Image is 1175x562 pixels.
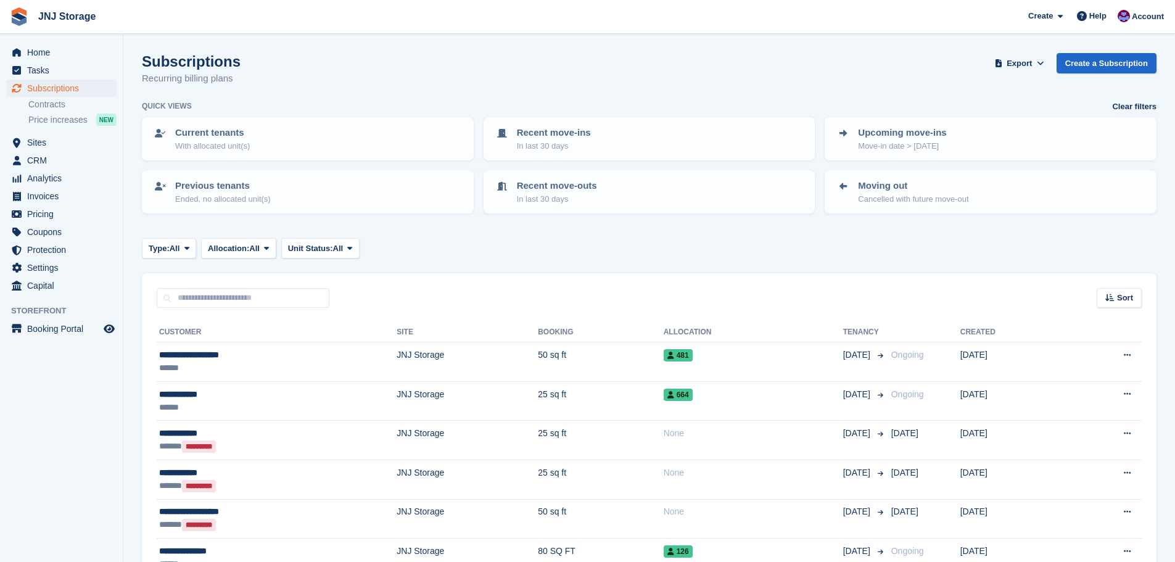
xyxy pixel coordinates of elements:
[175,193,271,205] p: Ended, no allocated unit(s)
[27,80,101,97] span: Subscriptions
[6,223,117,241] a: menu
[538,323,663,342] th: Booking
[858,193,968,205] p: Cancelled with future move-out
[891,428,918,438] span: [DATE]
[175,126,250,140] p: Current tenants
[843,323,886,342] th: Tenancy
[397,421,538,460] td: JNJ Storage
[826,171,1155,212] a: Moving out Cancelled with future move-out
[397,323,538,342] th: Site
[538,460,663,499] td: 25 sq ft
[142,53,241,70] h1: Subscriptions
[33,6,101,27] a: JNJ Storage
[891,546,924,556] span: Ongoing
[397,499,538,539] td: JNJ Storage
[1118,10,1130,22] img: Jonathan Scrase
[843,349,873,362] span: [DATE]
[6,320,117,337] a: menu
[6,152,117,169] a: menu
[28,99,117,110] a: Contracts
[6,241,117,258] a: menu
[6,62,117,79] a: menu
[843,427,873,440] span: [DATE]
[843,545,873,558] span: [DATE]
[333,242,344,255] span: All
[960,342,1065,382] td: [DATE]
[27,205,101,223] span: Pricing
[664,323,843,342] th: Allocation
[1117,292,1133,304] span: Sort
[149,242,170,255] span: Type:
[538,421,663,460] td: 25 sq ft
[891,389,924,399] span: Ongoing
[485,118,814,159] a: Recent move-ins In last 30 days
[960,421,1065,460] td: [DATE]
[6,80,117,97] a: menu
[397,460,538,499] td: JNJ Storage
[27,152,101,169] span: CRM
[142,72,241,86] p: Recurring billing plans
[6,188,117,205] a: menu
[27,241,101,258] span: Protection
[538,381,663,421] td: 25 sq ft
[142,101,192,112] h6: Quick views
[27,259,101,276] span: Settings
[664,466,843,479] div: None
[157,323,397,342] th: Customer
[960,499,1065,539] td: [DATE]
[960,460,1065,499] td: [DATE]
[891,506,918,516] span: [DATE]
[170,242,180,255] span: All
[28,114,88,126] span: Price increases
[517,179,597,193] p: Recent move-outs
[960,323,1065,342] th: Created
[27,320,101,337] span: Booking Portal
[27,277,101,294] span: Capital
[27,223,101,241] span: Coupons
[175,179,271,193] p: Previous tenants
[6,134,117,151] a: menu
[27,134,101,151] span: Sites
[1112,101,1156,113] a: Clear filters
[891,468,918,477] span: [DATE]
[992,53,1047,73] button: Export
[201,238,276,258] button: Allocation: All
[858,126,946,140] p: Upcoming move-ins
[858,179,968,193] p: Moving out
[858,140,946,152] p: Move-in date > [DATE]
[664,427,843,440] div: None
[27,62,101,79] span: Tasks
[843,505,873,518] span: [DATE]
[485,171,814,212] a: Recent move-outs In last 30 days
[143,118,472,159] a: Current tenants With allocated unit(s)
[249,242,260,255] span: All
[517,126,591,140] p: Recent move-ins
[891,350,924,360] span: Ongoing
[288,242,333,255] span: Unit Status:
[281,238,360,258] button: Unit Status: All
[843,466,873,479] span: [DATE]
[843,388,873,401] span: [DATE]
[175,140,250,152] p: With allocated unit(s)
[517,140,591,152] p: In last 30 days
[664,349,693,362] span: 481
[1028,10,1053,22] span: Create
[27,170,101,187] span: Analytics
[1089,10,1107,22] span: Help
[27,188,101,205] span: Invoices
[27,44,101,61] span: Home
[538,342,663,382] td: 50 sq ft
[11,305,123,317] span: Storefront
[10,7,28,26] img: stora-icon-8386f47178a22dfd0bd8f6a31ec36ba5ce8667c1dd55bd0f319d3a0aa187defe.svg
[826,118,1155,159] a: Upcoming move-ins Move-in date > [DATE]
[1007,57,1032,70] span: Export
[664,505,843,518] div: None
[96,114,117,126] div: NEW
[664,545,693,558] span: 126
[6,277,117,294] a: menu
[142,238,196,258] button: Type: All
[397,381,538,421] td: JNJ Storage
[538,499,663,539] td: 50 sq ft
[6,44,117,61] a: menu
[6,205,117,223] a: menu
